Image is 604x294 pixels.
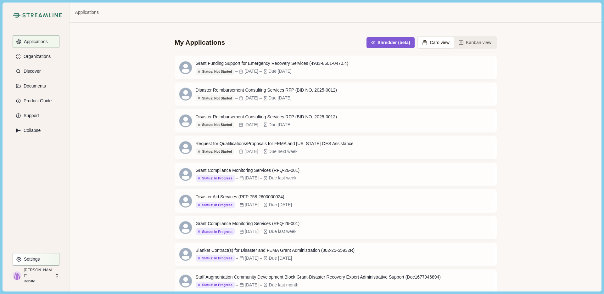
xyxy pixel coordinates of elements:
div: – [260,255,262,262]
button: Discover [13,65,59,77]
a: Grant Compliance Monitoring Services (RFQ-26-001)Status: In Progress–[DATE]–Due last week [175,216,497,239]
button: Status: Not Started [196,148,234,155]
svg: avatar [179,61,192,74]
div: – [235,95,238,101]
div: [DATE] [245,228,259,235]
img: Streamline Climate Logo [13,13,20,18]
button: Organizations [13,50,59,63]
p: Collapse [21,128,41,133]
div: Disaster Reimbursement Consulting Services RFP (BID NO. 2025-0012) [196,87,337,93]
div: – [235,148,238,155]
div: Status: In Progress [198,283,232,287]
button: Support [13,109,59,122]
svg: avatar [179,115,192,127]
button: Shredder (beta) [366,37,414,48]
div: [DATE] [245,282,259,288]
div: Status: In Progress [198,203,232,207]
button: Expand [13,124,59,137]
a: Request for Qualifications/Proposals for FEMA and [US_STATE] OES AssistanceStatus: Not Started–[D... [175,136,497,159]
p: Organizations [21,54,51,59]
div: – [236,201,238,208]
button: Status: Not Started [196,122,234,128]
div: – [236,282,238,288]
button: Status: In Progress [196,255,235,262]
div: [DATE] [244,95,258,101]
a: Blanket Contract(s) for Disaster and FEMA Grant Administration (802-25-55932R)Status: In Progress... [175,243,497,266]
p: Product Guide [21,98,52,104]
img: profile picture [13,271,21,280]
a: Staff Augmentation Community Development Block Grant-Disaster Recovery Expert Administrative Supp... [175,269,497,293]
div: Status: In Progress [198,256,232,260]
svg: avatar [179,88,192,100]
div: Grant Compliance Monitoring Services (RFQ-26-001) [196,220,300,227]
div: – [260,228,262,235]
div: Due last week [269,175,296,181]
div: Due [DATE] [269,201,292,208]
a: Grant Compliance Monitoring Services (RFQ-26-001)Status: In Progress–[DATE]–Due last week [175,163,497,186]
div: Due next week [268,148,298,155]
div: Status: Not Started [198,96,232,100]
svg: avatar [179,195,192,207]
div: – [259,68,262,75]
p: Applications [22,39,48,44]
div: – [259,148,262,155]
button: Status: Not Started [196,68,234,75]
div: My Applications [175,38,225,47]
p: Settings [22,257,40,262]
div: [DATE] [244,122,258,128]
div: Status: Not Started [198,70,232,74]
div: Due [DATE] [268,95,292,101]
div: – [235,68,238,75]
p: Discover [21,69,41,74]
a: Grant Funding Support for Emergency Recovery Services (4933-8601-0470.4)Status: Not Started–[DATE... [175,56,497,79]
a: Disaster Aid Services (RFP 758 2600000024)Status: In Progress–[DATE]–Due [DATE] [175,189,497,212]
button: Card view [418,37,454,48]
svg: avatar [179,275,192,287]
div: [DATE] [245,175,259,181]
button: Product Guide [13,94,59,107]
div: Disaster Reimbursement Consulting Services RFP (BID NO. 2025-0012) [196,114,337,120]
button: Documents [13,80,59,92]
div: Grant Funding Support for Emergency Recovery Services (4933-8601-0470.4) [196,60,349,67]
div: [DATE] [245,255,259,262]
div: Due [DATE] [269,255,292,262]
svg: avatar [179,221,192,234]
a: Disaster Reimbursement Consulting Services RFP (BID NO. 2025-0012)Status: Not Started–[DATE]–Due ... [175,109,497,133]
div: Disaster Aid Services (RFP 758 2600000024) [196,194,292,200]
a: Applications [75,9,99,16]
a: Streamline Climate LogoStreamline Climate Logo [13,13,59,18]
div: [DATE] [244,148,258,155]
p: [PERSON_NAME] [24,267,53,279]
div: Due [DATE] [268,122,292,128]
button: Status: In Progress [196,282,235,288]
a: Disaster Reimbursement Consulting Services RFP (BID NO. 2025-0012)Status: Not Started–[DATE]–Due ... [175,82,497,106]
div: – [259,95,262,101]
button: Status: In Progress [196,228,235,235]
div: – [236,175,238,181]
div: – [260,175,262,181]
div: – [260,282,262,288]
img: Streamline Climate Logo [22,13,62,18]
button: Kanban view [454,37,496,48]
svg: avatar [179,248,192,261]
div: Blanket Contract(s) for Disaster and FEMA Grant Administration (802-25-55932R) [196,247,355,254]
div: Status: Not Started [198,150,232,154]
svg: avatar [179,141,192,154]
div: Due last week [269,228,296,235]
div: Due [DATE] [268,68,292,75]
div: [DATE] [244,68,258,75]
p: Support [21,113,39,118]
button: Settings [13,253,59,266]
div: – [235,122,238,128]
button: Status: In Progress [196,202,235,208]
div: Status: Not Started [198,123,232,127]
svg: avatar [179,168,192,181]
div: [DATE] [245,201,259,208]
div: Grant Compliance Monitoring Services (RFQ-26-001) [196,167,300,174]
div: Status: In Progress [198,230,232,234]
